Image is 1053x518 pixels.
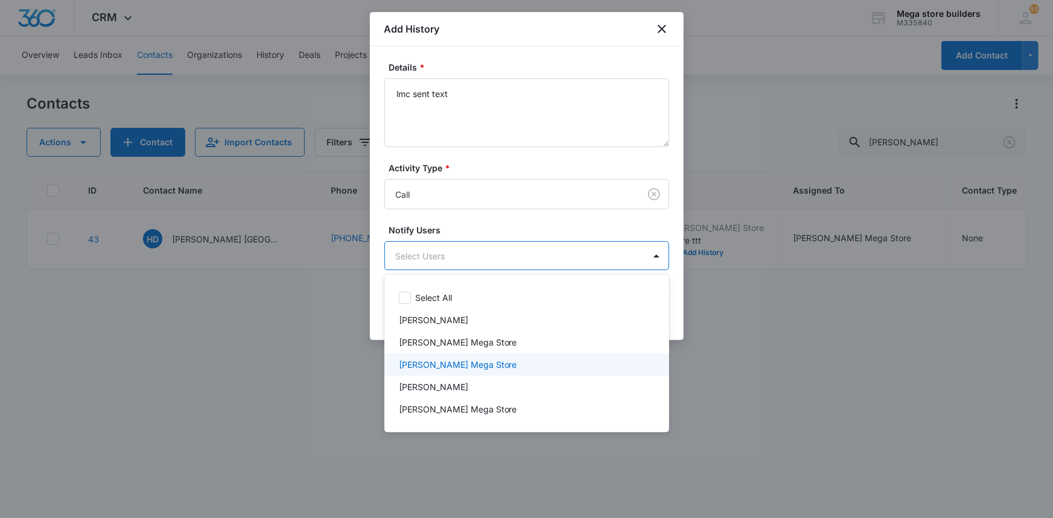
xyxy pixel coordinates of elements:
[399,358,517,371] p: [PERSON_NAME] Mega Store
[399,403,517,415] p: [PERSON_NAME] Mega Store
[399,381,468,393] p: [PERSON_NAME]
[399,314,468,326] p: [PERSON_NAME]
[399,336,517,349] p: [PERSON_NAME] Mega Store
[415,291,452,304] p: Select All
